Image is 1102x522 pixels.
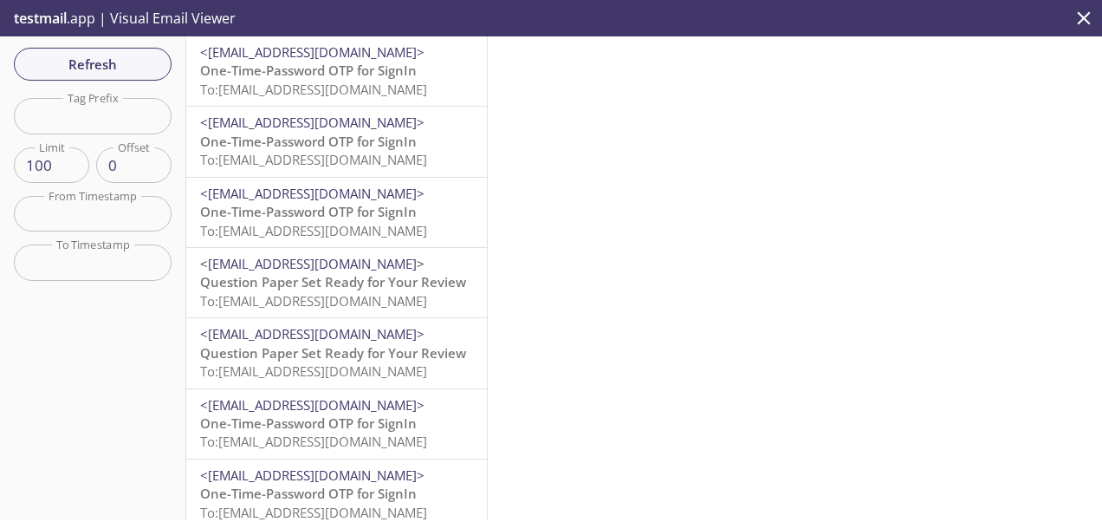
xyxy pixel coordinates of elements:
span: To: [EMAIL_ADDRESS][DOMAIN_NAME] [200,433,427,450]
span: <[EMAIL_ADDRESS][DOMAIN_NAME]> [200,255,425,272]
span: One-Time-Password OTP for SignIn [200,414,417,432]
span: <[EMAIL_ADDRESS][DOMAIN_NAME]> [200,185,425,202]
span: To: [EMAIL_ADDRESS][DOMAIN_NAME] [200,292,427,310]
span: testmail [14,9,67,28]
div: <[EMAIL_ADDRESS][DOMAIN_NAME]>Question Paper Set Ready for Your ReviewTo:[EMAIL_ADDRESS][DOMAIN_N... [186,248,487,317]
span: <[EMAIL_ADDRESS][DOMAIN_NAME]> [200,325,425,343]
span: <[EMAIL_ADDRESS][DOMAIN_NAME]> [200,396,425,414]
div: <[EMAIL_ADDRESS][DOMAIN_NAME]>One-Time-Password OTP for SignInTo:[EMAIL_ADDRESS][DOMAIN_NAME] [186,36,487,106]
span: <[EMAIL_ADDRESS][DOMAIN_NAME]> [200,114,425,131]
span: One-Time-Password OTP for SignIn [200,485,417,502]
div: <[EMAIL_ADDRESS][DOMAIN_NAME]>One-Time-Password OTP for SignInTo:[EMAIL_ADDRESS][DOMAIN_NAME] [186,389,487,459]
span: To: [EMAIL_ADDRESS][DOMAIN_NAME] [200,151,427,168]
span: To: [EMAIL_ADDRESS][DOMAIN_NAME] [200,362,427,380]
span: One-Time-Password OTP for SignIn [200,133,417,150]
div: <[EMAIL_ADDRESS][DOMAIN_NAME]>Question Paper Set Ready for Your ReviewTo:[EMAIL_ADDRESS][DOMAIN_N... [186,318,487,388]
span: <[EMAIL_ADDRESS][DOMAIN_NAME]> [200,43,425,61]
button: Refresh [14,48,172,81]
span: One-Time-Password OTP for SignIn [200,62,417,79]
div: <[EMAIL_ADDRESS][DOMAIN_NAME]>One-Time-Password OTP for SignInTo:[EMAIL_ADDRESS][DOMAIN_NAME] [186,107,487,176]
span: Refresh [28,53,158,75]
span: To: [EMAIL_ADDRESS][DOMAIN_NAME] [200,504,427,521]
span: Question Paper Set Ready for Your Review [200,273,466,290]
div: <[EMAIL_ADDRESS][DOMAIN_NAME]>One-Time-Password OTP for SignInTo:[EMAIL_ADDRESS][DOMAIN_NAME] [186,178,487,247]
span: One-Time-Password OTP for SignIn [200,203,417,220]
span: <[EMAIL_ADDRESS][DOMAIN_NAME]> [200,467,425,484]
span: To: [EMAIL_ADDRESS][DOMAIN_NAME] [200,222,427,239]
span: To: [EMAIL_ADDRESS][DOMAIN_NAME] [200,81,427,98]
span: Question Paper Set Ready for Your Review [200,344,466,362]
